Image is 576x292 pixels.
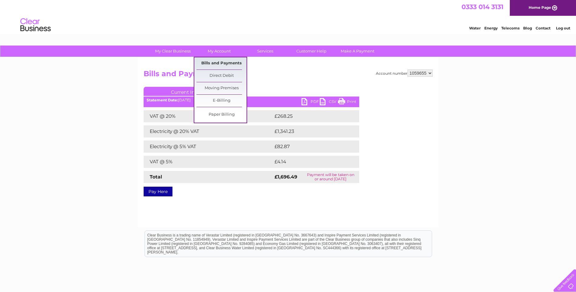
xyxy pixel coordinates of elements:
a: E-Billing [196,95,247,107]
td: £268.25 [273,110,349,122]
a: Direct Debit [196,70,247,82]
a: Telecoms [501,26,520,30]
div: [DATE] [144,98,359,102]
a: Water [469,26,481,30]
td: £82.87 [273,141,347,153]
img: logo.png [20,16,51,34]
a: Services [240,46,290,57]
div: Clear Business is a trading name of Verastar Limited (registered in [GEOGRAPHIC_DATA] No. 3667643... [145,3,432,29]
a: 0333 014 3131 [462,3,503,11]
a: Log out [556,26,570,30]
a: Customer Help [286,46,336,57]
a: Contact [536,26,550,30]
a: Paper Billing [196,109,247,121]
h2: Bills and Payments [144,70,433,81]
a: My Clear Business [148,46,198,57]
a: CSV [320,98,338,107]
td: Electricity @ 20% VAT [144,125,273,138]
a: Energy [484,26,498,30]
a: Make A Payment [332,46,383,57]
b: Statement Date: [147,98,178,102]
div: Account number [376,70,433,77]
strong: Total [150,174,162,180]
a: Blog [523,26,532,30]
strong: £1,696.49 [274,174,297,180]
a: My Account [194,46,244,57]
a: Bills and Payments [196,57,247,70]
td: £1,341.23 [273,125,349,138]
td: £4.14 [273,156,344,168]
td: Electricity @ 5% VAT [144,141,273,153]
a: Print [338,98,356,107]
td: VAT @ 5% [144,156,273,168]
a: Moving Premises [196,82,247,94]
td: Payment will be taken on or around [DATE] [302,171,359,183]
a: PDF [302,98,320,107]
a: Pay Here [144,187,172,196]
a: Current Invoice [144,87,235,96]
td: VAT @ 20% [144,110,273,122]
